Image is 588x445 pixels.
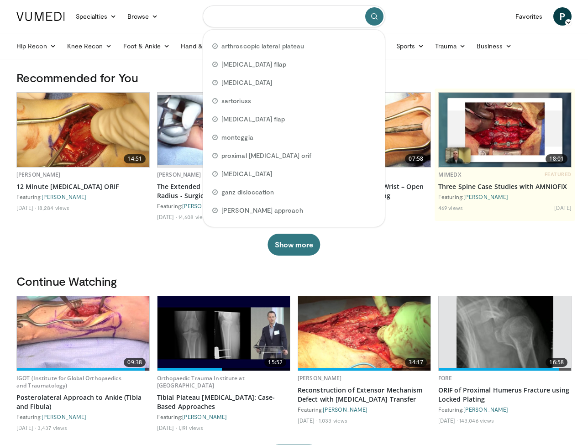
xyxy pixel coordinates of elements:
a: [PERSON_NAME] [42,414,86,420]
img: VuMedi Logo [16,12,65,21]
a: [PERSON_NAME] [463,194,508,200]
a: Business [471,37,518,55]
span: FEATURED [545,171,572,178]
span: arthroscopic lateral plateau [221,42,304,51]
a: Three Spine Case Studies with AMNIOFIX [438,182,572,191]
span: 14:51 [124,154,146,163]
a: [PERSON_NAME] [16,171,61,178]
a: ORIF of Proximal Humerus Fracture using Locked Plating [438,386,572,404]
li: [DATE] [298,417,317,424]
li: 469 views [438,204,463,211]
div: Featuring: [438,406,572,413]
img: 47db561e-ce1f-445a-9469-341d8622efbc.620x360_q85_upscale.jpg [17,296,149,371]
span: [PERSON_NAME] approach [221,206,303,215]
li: 3,437 views [37,424,67,431]
a: 12 Minute [MEDICAL_DATA] ORIF [16,182,150,191]
div: Featuring: , [157,202,290,209]
a: MIMEDX [438,171,461,178]
span: 18:01 [546,154,567,163]
span: 07:58 [405,154,427,163]
div: Featuring: [298,406,431,413]
div: Featuring: [438,193,572,200]
a: Reconstruction of Extensor Mechanism Defect with [MEDICAL_DATA] Transfer [298,386,431,404]
a: 34:17 [298,296,430,371]
span: 34:17 [405,358,427,367]
span: [MEDICAL_DATA] flap [221,115,285,124]
div: Featuring: [157,413,290,420]
a: [PERSON_NAME] [157,171,201,178]
a: Posterolateral Approach to Ankle (Tibia and Fibula) [16,393,150,411]
li: [DATE] [157,213,177,220]
div: Featuring: [16,413,150,420]
a: 18:01 [439,93,571,167]
li: [DATE] [16,424,36,431]
span: 15:52 [264,358,286,367]
input: Search topics, interventions [203,5,385,27]
button: Show more [268,234,320,256]
li: [DATE] [554,204,572,211]
a: Knee Recon [62,37,118,55]
li: 18,284 views [37,204,69,211]
a: The Extended FCR Approach to the Distal Radius - Surgical Tips & Case Series [157,182,290,200]
a: Browse [122,7,164,26]
li: [DATE] [438,417,458,424]
li: 14,608 views [178,213,210,220]
li: 1,033 views [319,417,347,424]
span: [MEDICAL_DATA] [221,78,272,87]
a: Specialties [70,7,122,26]
li: [DATE] [16,204,36,211]
a: [PERSON_NAME] [323,406,367,413]
a: 16:58 [439,296,571,371]
span: 16:58 [546,358,567,367]
li: 143,046 views [459,417,494,424]
a: Sports [391,37,430,55]
a: 14:26 [157,93,290,167]
a: [PERSON_NAME] [463,406,508,413]
a: [PERSON_NAME] [42,194,86,200]
a: Orthopaedic Trauma Institute at [GEOGRAPHIC_DATA] [157,374,245,389]
li: [DATE] [157,424,177,431]
span: 09:38 [124,358,146,367]
span: sartoriuss [221,96,251,105]
a: FORE [438,374,452,382]
a: Hand & Wrist [175,37,234,55]
a: [PERSON_NAME] [298,374,342,382]
a: P [553,7,572,26]
a: Favorites [510,7,548,26]
img: 99621ec1-f93f-4954-926a-d628ad4370b3.jpg.620x360_q85_upscale.jpg [17,93,149,167]
img: 2c6ec3c6-68ea-4c94-873f-422dc06e1622.620x360_q85_upscale.jpg [157,95,290,165]
a: Foot & Ankle [118,37,176,55]
span: monteggia [221,133,253,142]
a: Trauma [430,37,471,55]
a: Hip Recon [11,37,62,55]
img: 8c66ea21-07c1-451f-8ce9-a71e60376f3c.620x360_q85_upscale.jpg [298,296,430,371]
span: ganz disloccation [221,188,274,197]
span: [MEDICAL_DATA] fllap [221,60,286,69]
span: [MEDICAL_DATA] [221,169,272,178]
img: 15049d82-f456-4baa-b7b6-6be46ae61c79.620x360_q85_upscale.jpg [157,296,290,371]
img: 34c974b5-e942-4b60-b0f4-1f83c610957b.620x360_q85_upscale.jpg [439,93,571,167]
a: IGOT (Institute for Global Orthopaedics and Traumatology) [16,374,121,389]
div: Featuring: [16,193,150,200]
a: 09:38 [17,296,149,371]
a: [PERSON_NAME] [182,414,227,420]
span: proximal [MEDICAL_DATA] orif [221,151,311,160]
li: 1,191 views [178,424,203,431]
h3: Recommended for You [16,70,572,85]
a: Tibial Plateau [MEDICAL_DATA]: Case-Based Approaches [157,393,290,411]
h3: Continue Watching [16,274,572,288]
a: 14:51 [17,93,149,167]
a: 15:52 [157,296,290,371]
img: Mighell_-_Locked_Plating_for_Proximal_Humerus_Fx_100008672_2.jpg.620x360_q85_upscale.jpg [457,296,553,371]
a: [PERSON_NAME] [182,203,227,209]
